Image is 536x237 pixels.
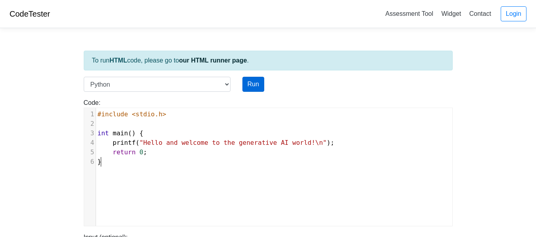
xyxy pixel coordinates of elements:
button: Run [242,77,264,92]
div: 2 [84,119,96,129]
div: 5 [84,148,96,157]
span: 0 [139,148,143,156]
a: CodeTester [10,9,50,18]
div: 3 [84,129,96,138]
span: "Hello and welcome to the generative AI world!\n" [139,139,327,146]
div: 6 [84,157,96,167]
span: ; [98,148,147,156]
span: #include <stdio.h> [98,110,166,118]
div: 4 [84,138,96,148]
strong: HTML [110,57,127,64]
span: printf [113,139,136,146]
span: return [113,148,136,156]
a: our HTML runner page [179,57,247,64]
span: main [113,129,128,137]
span: () { [98,129,144,137]
span: } [98,158,102,165]
a: Login [501,6,526,21]
div: To run code, please go to . [84,51,453,70]
a: Contact [466,7,494,20]
a: Assessment Tool [382,7,436,20]
a: Widget [438,7,464,20]
span: ( ); [98,139,334,146]
span: int [98,129,109,137]
div: Code: [78,98,459,226]
div: 1 [84,110,96,119]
